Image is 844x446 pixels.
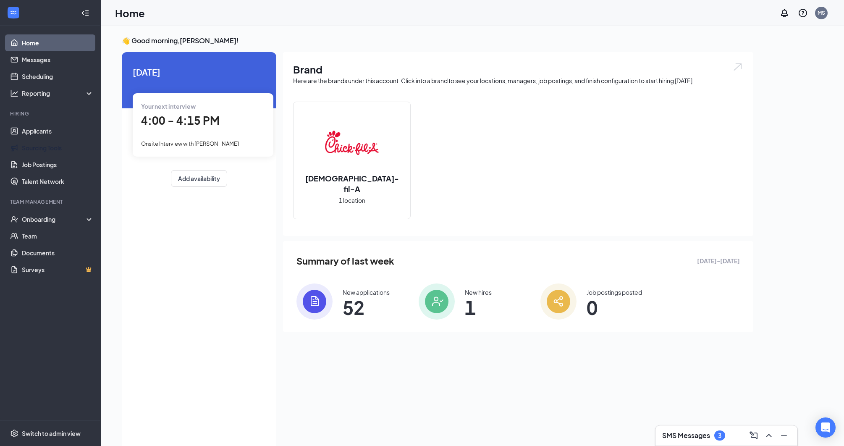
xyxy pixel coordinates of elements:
[779,430,789,441] svg: Minimize
[10,89,18,97] svg: Analysis
[779,8,789,18] svg: Notifications
[465,288,492,296] div: New hires
[818,9,825,16] div: MS
[141,113,220,127] span: 4:00 - 4:15 PM
[22,68,94,85] a: Scheduling
[293,76,743,85] div: Here are the brands under this account. Click into a brand to see your locations, managers, job p...
[22,173,94,190] a: Talent Network
[115,6,145,20] h1: Home
[133,66,265,79] span: [DATE]
[22,34,94,51] a: Home
[122,36,753,45] h3: 👋 Good morning, [PERSON_NAME] !
[10,110,92,117] div: Hiring
[587,288,642,296] div: Job postings posted
[22,215,86,223] div: Onboarding
[762,429,776,442] button: ChevronUp
[777,429,791,442] button: Minimize
[141,140,239,147] span: Onsite Interview with [PERSON_NAME]
[171,170,227,187] button: Add availability
[325,116,379,170] img: Chick-fil-A
[81,9,89,17] svg: Collapse
[9,8,18,17] svg: WorkstreamLogo
[296,254,394,268] span: Summary of last week
[22,156,94,173] a: Job Postings
[343,288,390,296] div: New applications
[293,62,743,76] h1: Brand
[294,173,410,194] h2: [DEMOGRAPHIC_DATA]-fil-A
[296,283,333,320] img: icon
[718,432,721,439] div: 3
[465,300,492,315] span: 1
[339,196,365,205] span: 1 location
[540,283,577,320] img: icon
[747,429,760,442] button: ComposeMessage
[22,139,94,156] a: Sourcing Tools
[22,429,81,438] div: Switch to admin view
[22,228,94,244] a: Team
[10,198,92,205] div: Team Management
[22,244,94,261] a: Documents
[22,89,94,97] div: Reporting
[587,300,642,315] span: 0
[343,300,390,315] span: 52
[764,430,774,441] svg: ChevronUp
[815,417,836,438] div: Open Intercom Messenger
[22,123,94,139] a: Applicants
[141,102,196,110] span: Your next interview
[22,51,94,68] a: Messages
[419,283,455,320] img: icon
[732,62,743,72] img: open.6027fd2a22e1237b5b06.svg
[749,430,759,441] svg: ComposeMessage
[10,215,18,223] svg: UserCheck
[22,261,94,278] a: SurveysCrown
[798,8,808,18] svg: QuestionInfo
[10,429,18,438] svg: Settings
[662,431,710,440] h3: SMS Messages
[697,256,740,265] span: [DATE] - [DATE]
